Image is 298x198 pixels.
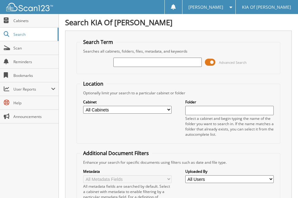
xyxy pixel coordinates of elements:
div: Optionally limit your search to a particular cabinet or folder [80,90,277,96]
span: Announcements [13,114,55,119]
legend: Location [80,80,106,87]
span: Search [13,32,54,37]
span: Scan [13,45,55,51]
span: Bookmarks [13,73,55,78]
img: scan123-logo-white.svg [6,3,53,11]
h1: Search KIA Of [PERSON_NAME] [65,17,292,27]
div: Enhance your search for specific documents using filters such as date and file type. [80,160,277,165]
span: Advanced Search [219,60,247,65]
label: Metadata [83,169,172,174]
span: Reminders [13,59,55,64]
span: Help [13,100,55,106]
label: Cabinet [83,99,172,105]
span: KIA Of [PERSON_NAME] [242,5,291,9]
label: Uploaded By [185,169,274,174]
legend: Additional Document Filters [80,150,152,157]
div: Searches all cabinets, folders, files, metadata, and keywords [80,49,277,54]
span: Cabinets [13,18,55,23]
div: Select a cabinet and begin typing the name of the folder you want to search in. If the name match... [185,116,274,137]
span: [PERSON_NAME] [188,5,223,9]
label: Folder [185,99,274,105]
legend: Search Term [80,39,116,45]
span: User Reports [13,87,51,92]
